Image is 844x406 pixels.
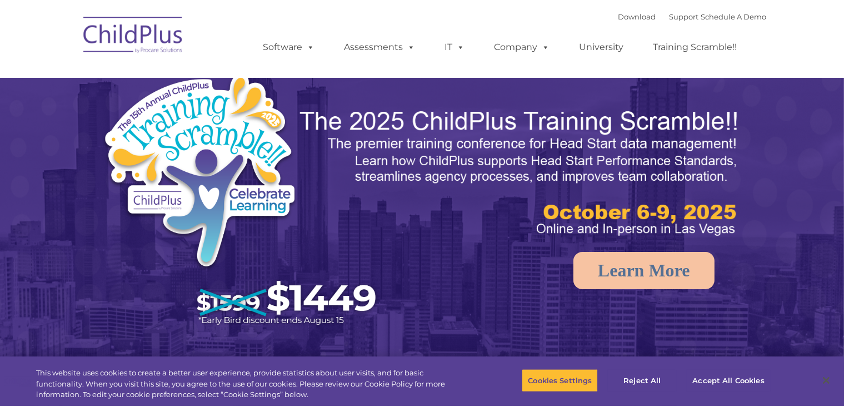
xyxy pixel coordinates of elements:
[686,369,770,392] button: Accept All Cookies
[333,36,427,58] a: Assessments
[670,12,699,21] a: Support
[618,12,656,21] a: Download
[568,36,635,58] a: University
[252,36,326,58] a: Software
[483,36,561,58] a: Company
[434,36,476,58] a: IT
[154,73,188,82] span: Last name
[814,368,838,393] button: Close
[573,252,715,289] a: Learn More
[607,369,677,392] button: Reject All
[522,369,598,392] button: Cookies Settings
[36,368,464,400] div: This website uses cookies to create a better user experience, provide statistics about user visit...
[642,36,748,58] a: Training Scramble!!
[78,9,189,65] img: ChildPlus by Procare Solutions
[154,119,202,127] span: Phone number
[701,12,767,21] a: Schedule A Demo
[618,12,767,21] font: |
